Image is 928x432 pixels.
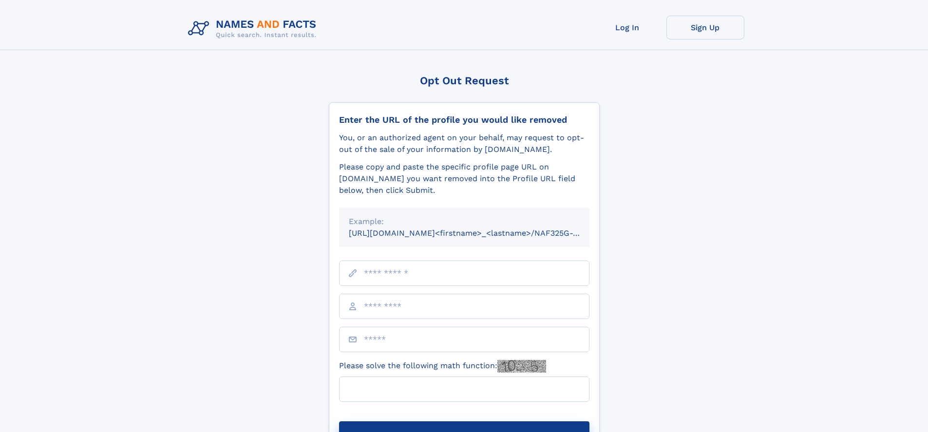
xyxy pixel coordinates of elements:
[349,228,608,238] small: [URL][DOMAIN_NAME]<firstname>_<lastname>/NAF325G-xxxxxxxx
[339,132,589,155] div: You, or an authorized agent on your behalf, may request to opt-out of the sale of your informatio...
[349,216,580,227] div: Example:
[339,114,589,125] div: Enter the URL of the profile you would like removed
[339,360,546,373] label: Please solve the following math function:
[339,161,589,196] div: Please copy and paste the specific profile page URL on [DOMAIN_NAME] you want removed into the Pr...
[329,75,600,87] div: Opt Out Request
[184,16,324,42] img: Logo Names and Facts
[666,16,744,39] a: Sign Up
[588,16,666,39] a: Log In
